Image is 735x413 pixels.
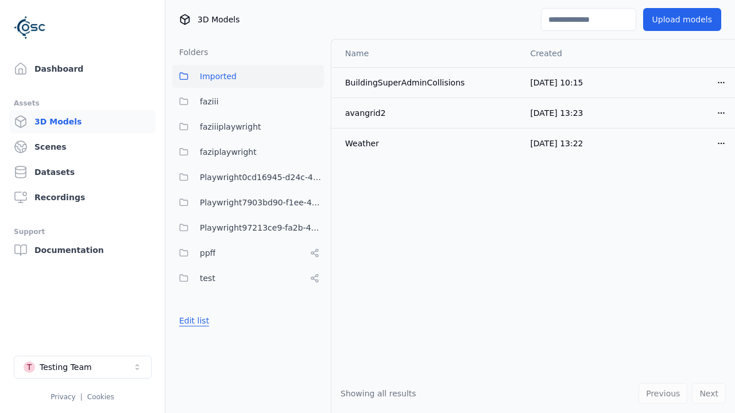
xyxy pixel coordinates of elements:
[9,161,156,184] a: Datasets
[172,46,208,58] h3: Folders
[200,145,257,159] span: faziplaywright
[51,393,75,401] a: Privacy
[40,361,92,373] div: Testing Team
[198,14,239,25] span: 3D Models
[200,120,261,134] span: faziiiplaywright
[172,65,324,88] button: Imported
[530,78,583,87] span: [DATE] 10:15
[172,115,324,138] button: faziiiplaywright
[345,77,512,88] div: BuildingSuperAdminCollisions
[172,166,324,189] button: Playwright0cd16945-d24c-45f9-a8ba-c74193e3fd84
[200,95,219,108] span: faziii
[14,356,152,379] button: Select a workspace
[172,141,324,163] button: faziplaywright
[9,239,156,262] a: Documentation
[172,241,324,264] button: ppff
[9,186,156,209] a: Recordings
[200,271,215,285] span: test
[9,135,156,158] a: Scenes
[172,216,324,239] button: Playwright97213ce9-fa2b-4044-b9c1-65e7577e2f04
[200,196,324,209] span: Playwright7903bd90-f1ee-40e5-8689-7a943bbd43ef
[345,138,512,149] div: Weather
[530,108,583,118] span: [DATE] 13:23
[345,107,512,119] div: avangrid2
[643,8,721,31] button: Upload models
[200,246,215,260] span: ppff
[14,96,151,110] div: Assets
[14,11,46,44] img: Logo
[331,40,521,67] th: Name
[530,139,583,148] span: [DATE] 13:22
[80,393,83,401] span: |
[172,191,324,214] button: Playwright7903bd90-f1ee-40e5-8689-7a943bbd43ef
[200,221,324,235] span: Playwright97213ce9-fa2b-4044-b9c1-65e7577e2f04
[341,389,416,398] span: Showing all results
[14,225,151,239] div: Support
[24,361,35,373] div: T
[9,57,156,80] a: Dashboard
[200,69,237,83] span: Imported
[172,90,324,113] button: faziii
[9,110,156,133] a: 3D Models
[172,310,216,331] button: Edit list
[200,170,324,184] span: Playwright0cd16945-d24c-45f9-a8ba-c74193e3fd84
[521,40,628,67] th: Created
[172,267,324,290] button: test
[87,393,114,401] a: Cookies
